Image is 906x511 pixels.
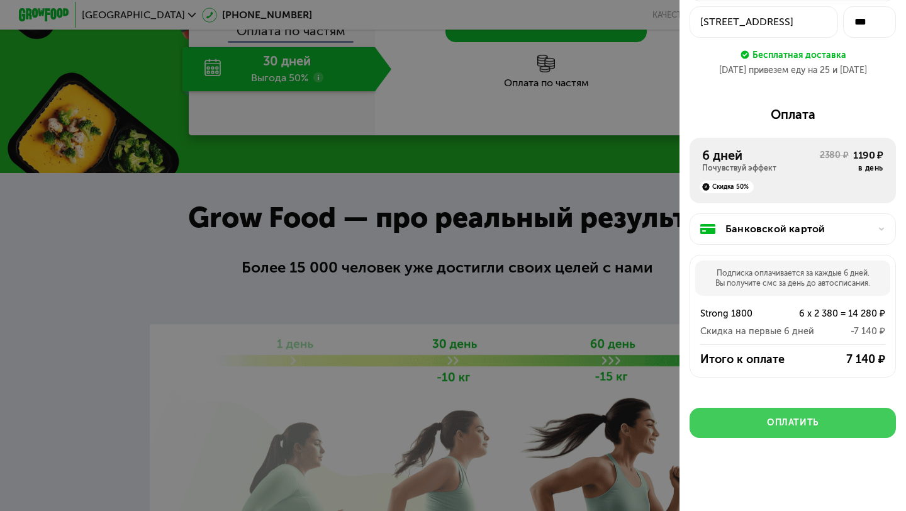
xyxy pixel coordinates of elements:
[752,48,846,62] div: Бесплатная доставка
[690,408,896,438] button: Оплатить
[775,306,885,321] div: 6 x 2 380 = 14 280 ₽
[702,163,820,173] div: Почувствуй эффект
[853,163,883,173] div: в день
[814,323,885,339] div: -7 140 ₽
[700,352,802,367] div: Итого к оплате
[702,148,820,163] div: 6 дней
[802,352,885,367] div: 7 140 ₽
[725,222,870,237] div: Банковской картой
[690,107,896,122] div: Оплата
[767,417,819,429] div: Оплатить
[690,6,838,38] button: [STREET_ADDRESS]
[700,14,827,30] div: [STREET_ADDRESS]
[700,306,775,321] div: Strong 1800
[690,64,896,77] div: [DATE] привезем еду на 25 и [DATE]
[700,181,754,193] div: Скидка 50%
[695,261,890,296] div: Подписка оплачивается за каждые 6 дней. Вы получите смс за день до автосписания.
[853,148,883,163] div: 1190 ₽
[700,323,814,339] div: Скидка на первые 6 дней
[820,149,849,173] div: 2380 ₽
